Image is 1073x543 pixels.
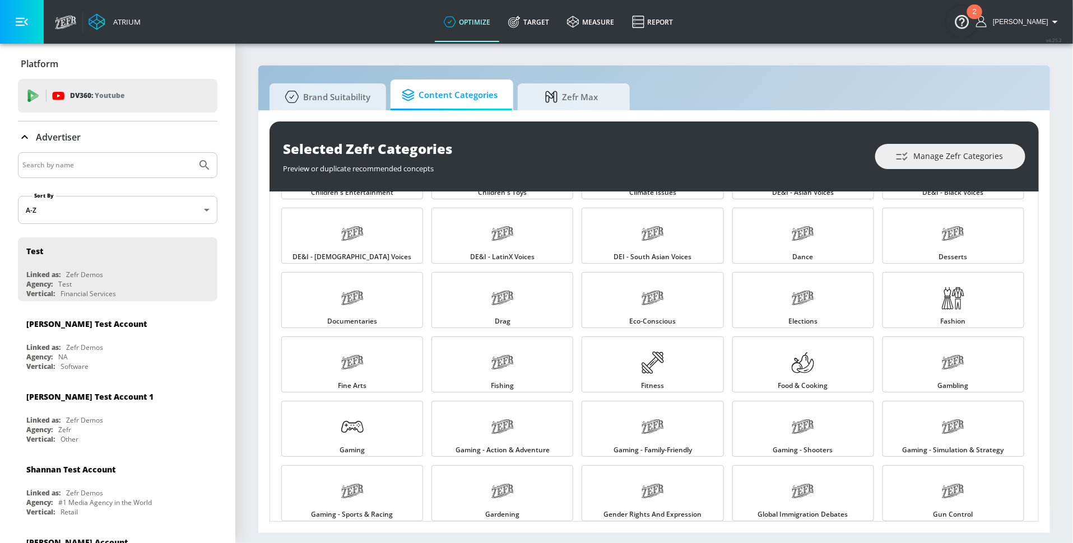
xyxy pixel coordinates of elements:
span: Zefr Max [529,83,614,110]
span: Global Immigration Debates [758,511,848,518]
span: Gambling [938,382,969,389]
a: Elections [732,272,874,328]
a: Gardening [431,465,573,521]
span: Desserts [939,254,968,260]
div: Vertical: [26,507,55,517]
p: DV360: [70,90,124,102]
a: Target [499,2,558,42]
span: Gardening [485,511,519,518]
a: DEI - South Asian Voices [582,208,723,264]
div: Test [58,279,72,289]
div: [PERSON_NAME] Test AccountLinked as:Zefr DemosAgency:NAVertical:Software [18,310,217,374]
div: [PERSON_NAME] Test Account 1 [26,391,154,402]
div: Preview or duplicate recommended concepts [283,158,864,174]
span: Climate Issues [629,189,676,196]
p: Platform [21,58,58,70]
button: Manage Zefr Categories [875,144,1025,169]
a: Drag [431,272,573,328]
span: DE&I - Asian Voices [772,189,834,196]
div: [PERSON_NAME] Test Account 1Linked as:Zefr DemosAgency:ZefrVertical:Other [18,383,217,447]
span: Manage Zefr Categories [898,149,1003,163]
a: Dance [732,208,874,264]
span: DE&I - Black Voices [923,189,984,196]
a: Gun Control [882,465,1024,521]
span: login as: brianna.trafton@zefr.com [988,18,1048,26]
span: DE&I - LatinX Voices [470,254,535,260]
a: Fitness [582,336,723,392]
span: Gun Control [933,511,973,518]
div: Shannan Test Account [26,464,115,475]
span: DEI - South Asian Voices [614,254,691,260]
div: Zefr [58,425,71,434]
div: Shannan Test AccountLinked as:Zefr DemosAgency:#1 Media Agency in the WorldVertical:Retail [18,456,217,519]
a: Gaming [281,401,423,457]
div: Vertical: [26,362,55,371]
div: #1 Media Agency in the World [58,498,152,507]
span: v 4.25.2 [1046,37,1062,43]
label: Sort By [32,192,56,199]
div: Vertical: [26,289,55,298]
a: Documentaries [281,272,423,328]
div: Test [26,246,43,256]
button: [PERSON_NAME] [976,15,1062,29]
span: Gaming - Shooters [773,447,833,453]
span: Food & Cooking [778,382,828,389]
div: Advertiser [18,121,217,153]
span: Brand Suitability [281,83,370,110]
input: Search by name [22,158,192,172]
div: Agency: [26,279,53,289]
span: Eco-Conscious [629,318,676,325]
p: Youtube [95,90,124,101]
span: Fine Arts [338,382,366,389]
div: Agency: [26,352,53,362]
span: Gaming - Family-Friendly [614,447,692,453]
div: A-Z [18,196,217,224]
span: Dance [793,254,814,260]
a: Gaming - Simulation & Strategy [882,401,1024,457]
a: Report [623,2,682,42]
span: Gaming - Simulation & Strategy [903,447,1004,453]
div: Linked as: [26,343,61,352]
div: Selected Zefr Categories [283,139,864,158]
span: DE&I - [DEMOGRAPHIC_DATA] Voices [293,254,412,260]
div: Atrium [109,17,141,27]
span: Documentaries [327,318,377,325]
span: Fishing [491,382,514,389]
div: NA [58,352,68,362]
div: Other [61,434,78,444]
div: Retail [61,507,78,517]
a: Eco-Conscious [582,272,723,328]
a: Gambling [882,336,1024,392]
a: Gaming - Action & Adventure [431,401,573,457]
span: Elections [788,318,817,325]
div: Agency: [26,425,53,434]
div: TestLinked as:Zefr DemosAgency:TestVertical:Financial Services [18,237,217,301]
span: Gaming - Sports & Racing [312,511,393,518]
a: Gender Rights and Expression [582,465,723,521]
a: Gaming - Family-Friendly [582,401,723,457]
p: Advertiser [36,131,81,143]
span: Children's Entertainment [311,189,393,196]
div: Linked as: [26,488,61,498]
span: Gaming [340,447,365,453]
div: Zefr Demos [66,343,103,352]
a: DE&I - [DEMOGRAPHIC_DATA] Voices [281,208,423,264]
a: Desserts [882,208,1024,264]
span: Fitness [641,382,664,389]
a: Food & Cooking [732,336,874,392]
span: Drag [495,318,510,325]
a: optimize [435,2,499,42]
div: Software [61,362,89,371]
a: Atrium [89,13,141,30]
div: Vertical: [26,434,55,444]
div: Zefr Demos [66,270,103,279]
div: Financial Services [61,289,116,298]
a: Gaming - Shooters [732,401,874,457]
span: Content Categories [402,82,498,109]
div: 2 [973,12,977,26]
span: Children's Toys [478,189,527,196]
a: Fine Arts [281,336,423,392]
